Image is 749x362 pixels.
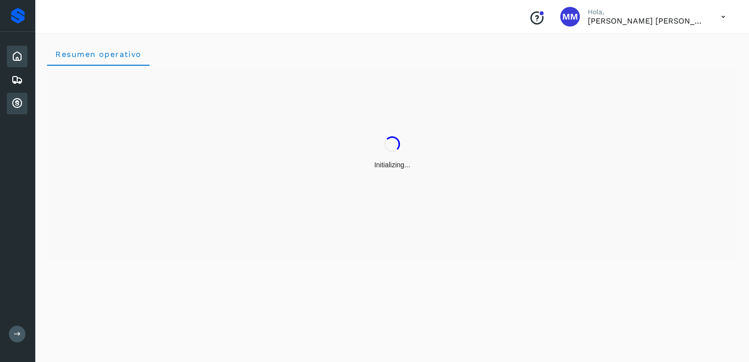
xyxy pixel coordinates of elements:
div: Embarques [7,69,27,91]
p: María Magdalena macaria González Marquez [588,16,705,26]
span: Resumen operativo [55,50,142,59]
div: Cuentas por cobrar [7,93,27,114]
p: Hola, [588,8,705,16]
div: Inicio [7,46,27,67]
